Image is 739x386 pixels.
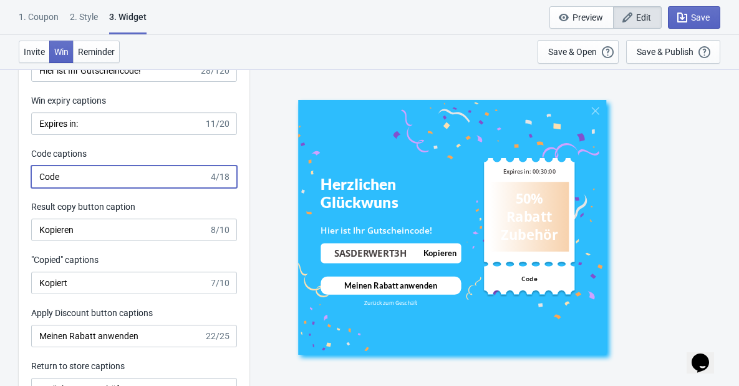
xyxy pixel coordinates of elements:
button: Win [49,41,74,63]
label: Return to store captions [31,360,125,372]
div: Code [490,267,569,290]
label: Win expiry captions [31,94,106,107]
div: Herzlichen Glückwuns [321,175,461,212]
div: Expires in: 00:30:00 [490,162,569,182]
button: Invite [19,41,50,63]
span: Save [691,12,710,22]
span: Edit [636,12,651,22]
label: "Copied" captions [31,254,99,266]
div: Meinen Rabatt anwenden [344,280,437,291]
div: 1. Coupon [19,11,59,32]
div: Save & Publish [637,47,693,57]
div: Save & Open [548,47,597,57]
div: Kopieren [423,244,456,262]
span: Win [54,47,69,57]
div: Hier ist Ihr Gutscheincode! [321,224,461,236]
button: Save & Publish [626,40,720,64]
div: Zurück zum Geschäft [321,299,461,307]
div: 2 . Style [70,11,98,32]
button: Edit [613,6,662,29]
iframe: chat widget [687,336,727,374]
label: Result copy button caption [31,200,135,213]
button: Save & Open [538,40,619,64]
button: Save [668,6,720,29]
span: Preview [572,12,603,22]
button: Reminder [73,41,120,63]
button: Preview [549,6,614,29]
div: 50% Rabatt Zubehör [491,189,568,244]
label: Code captions [31,147,87,160]
label: Apply Discount button captions [31,307,153,319]
span: Invite [24,47,45,57]
div: 3. Widget [109,11,147,34]
span: Reminder [78,47,115,57]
